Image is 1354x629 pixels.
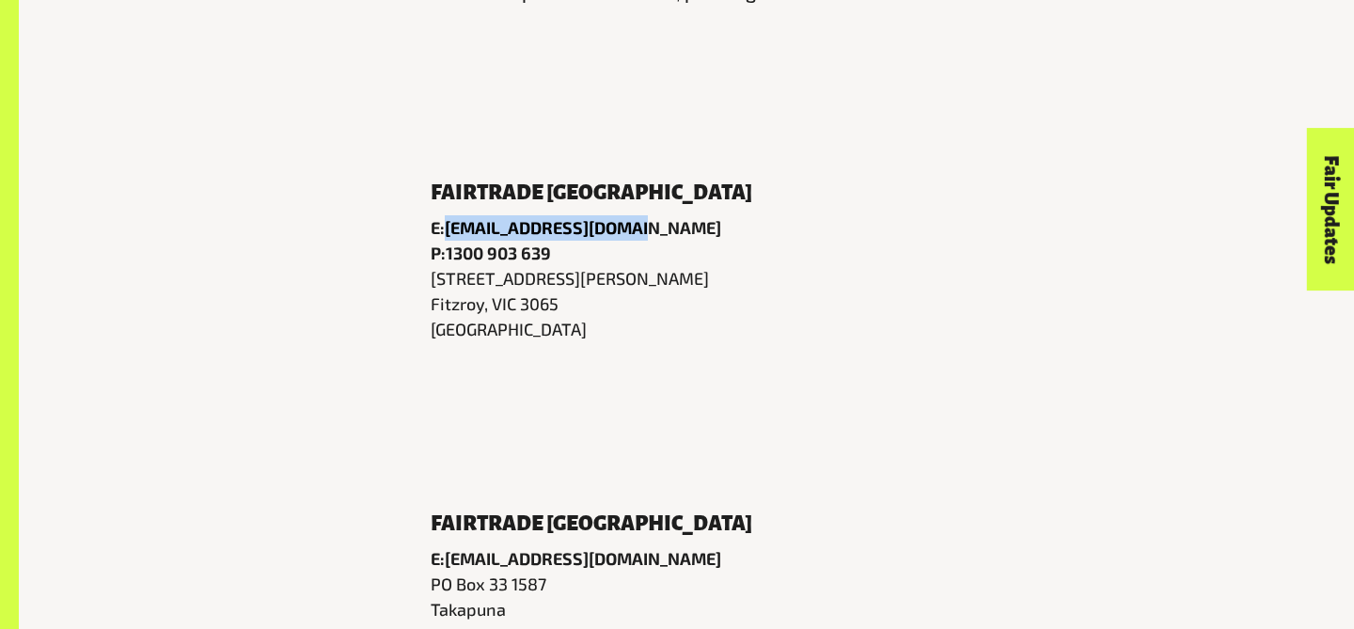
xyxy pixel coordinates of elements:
[431,215,942,241] p: E:
[431,241,942,266] p: P:
[431,266,942,342] p: [STREET_ADDRESS][PERSON_NAME] Fitzroy, VIC 3065 [GEOGRAPHIC_DATA]
[431,546,942,572] p: E:
[445,548,721,569] a: [EMAIL_ADDRESS][DOMAIN_NAME]
[431,181,942,204] h6: Fairtrade [GEOGRAPHIC_DATA]
[445,217,721,238] a: [EMAIL_ADDRESS][DOMAIN_NAME]
[431,512,942,535] h6: Fairtrade [GEOGRAPHIC_DATA]
[446,243,551,263] a: 1300 903 639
